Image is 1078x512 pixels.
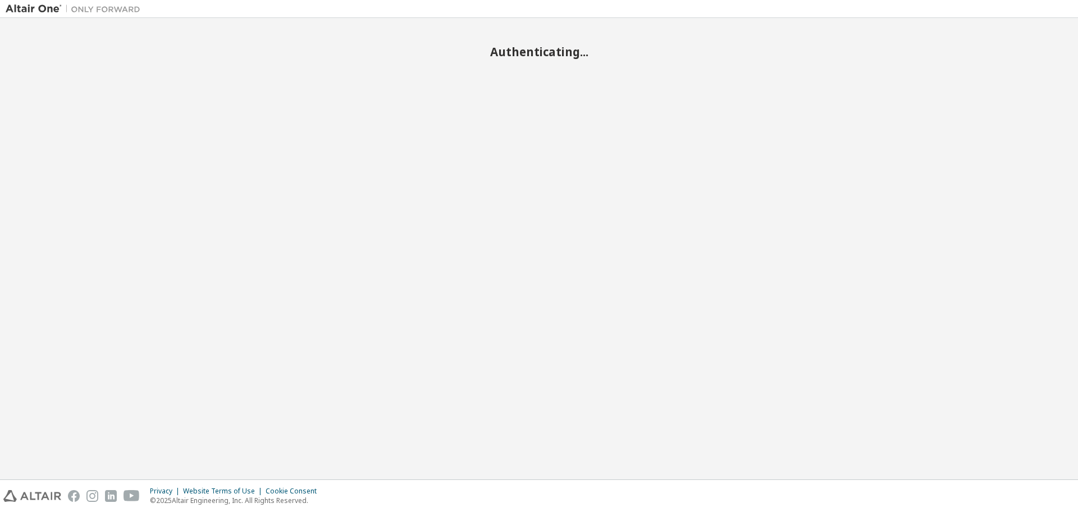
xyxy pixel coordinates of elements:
img: linkedin.svg [105,490,117,502]
p: © 2025 Altair Engineering, Inc. All Rights Reserved. [150,496,323,505]
div: Cookie Consent [266,487,323,496]
div: Website Terms of Use [183,487,266,496]
img: Altair One [6,3,146,15]
img: facebook.svg [68,490,80,502]
img: altair_logo.svg [3,490,61,502]
img: youtube.svg [124,490,140,502]
img: instagram.svg [86,490,98,502]
h2: Authenticating... [6,44,1072,59]
div: Privacy [150,487,183,496]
